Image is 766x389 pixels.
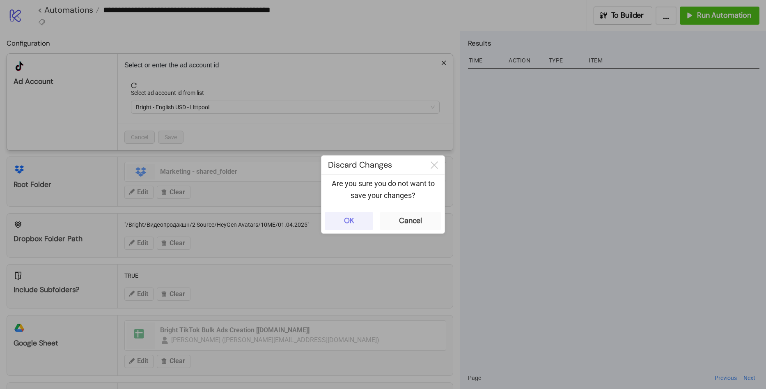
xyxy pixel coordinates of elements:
[328,178,438,201] p: Are you sure you do not want to save your changes?
[321,156,424,174] div: Discard Changes
[399,216,422,226] div: Cancel
[344,216,354,226] div: OK
[325,212,373,230] button: OK
[380,212,441,230] button: Cancel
